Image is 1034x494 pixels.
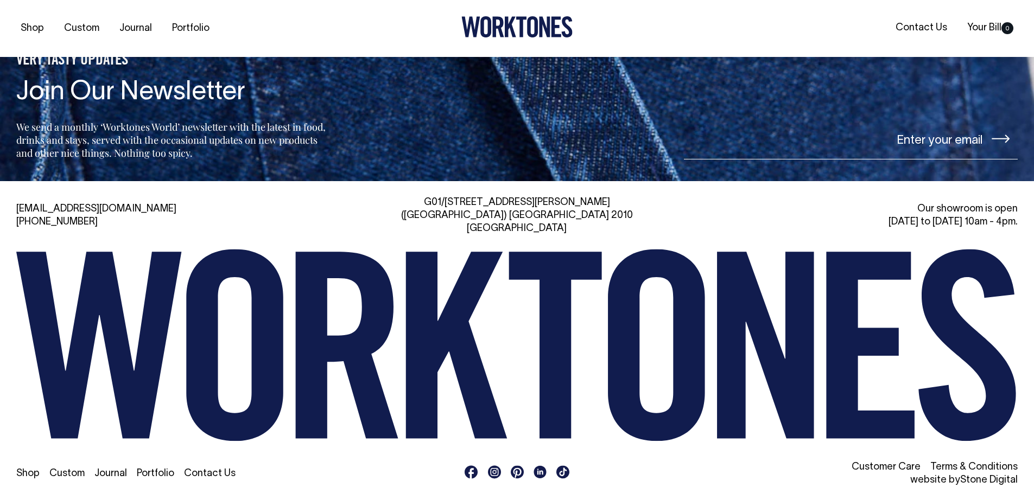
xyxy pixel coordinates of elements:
[930,463,1018,472] a: Terms & Conditions
[60,20,104,37] a: Custom
[356,196,678,235] div: G01/[STREET_ADDRESS][PERSON_NAME] ([GEOGRAPHIC_DATA]) [GEOGRAPHIC_DATA] 2010 [GEOGRAPHIC_DATA]
[963,19,1018,37] a: Your Bill0
[16,79,329,107] h4: Join Our Newsletter
[1001,22,1013,34] span: 0
[891,19,951,37] a: Contact Us
[16,469,40,478] a: Shop
[16,204,176,214] a: [EMAIL_ADDRESS][DOMAIN_NAME]
[695,474,1018,487] li: website by
[16,120,329,159] p: We send a monthly ‘Worktones World’ newsletter with the latest in food, drinks and stays, served ...
[16,52,329,70] h5: VERY TASTY UPDATES
[695,203,1018,229] div: Our showroom is open [DATE] to [DATE] 10am - 4pm.
[960,476,1018,485] a: Stone Digital
[16,20,48,37] a: Shop
[168,20,214,37] a: Portfolio
[16,217,98,227] a: [PHONE_NUMBER]
[94,469,127,478] a: Journal
[115,20,156,37] a: Journal
[184,469,236,478] a: Contact Us
[137,469,174,478] a: Portfolio
[684,119,1018,159] input: Enter your email
[49,469,85,478] a: Custom
[852,463,921,472] a: Customer Care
